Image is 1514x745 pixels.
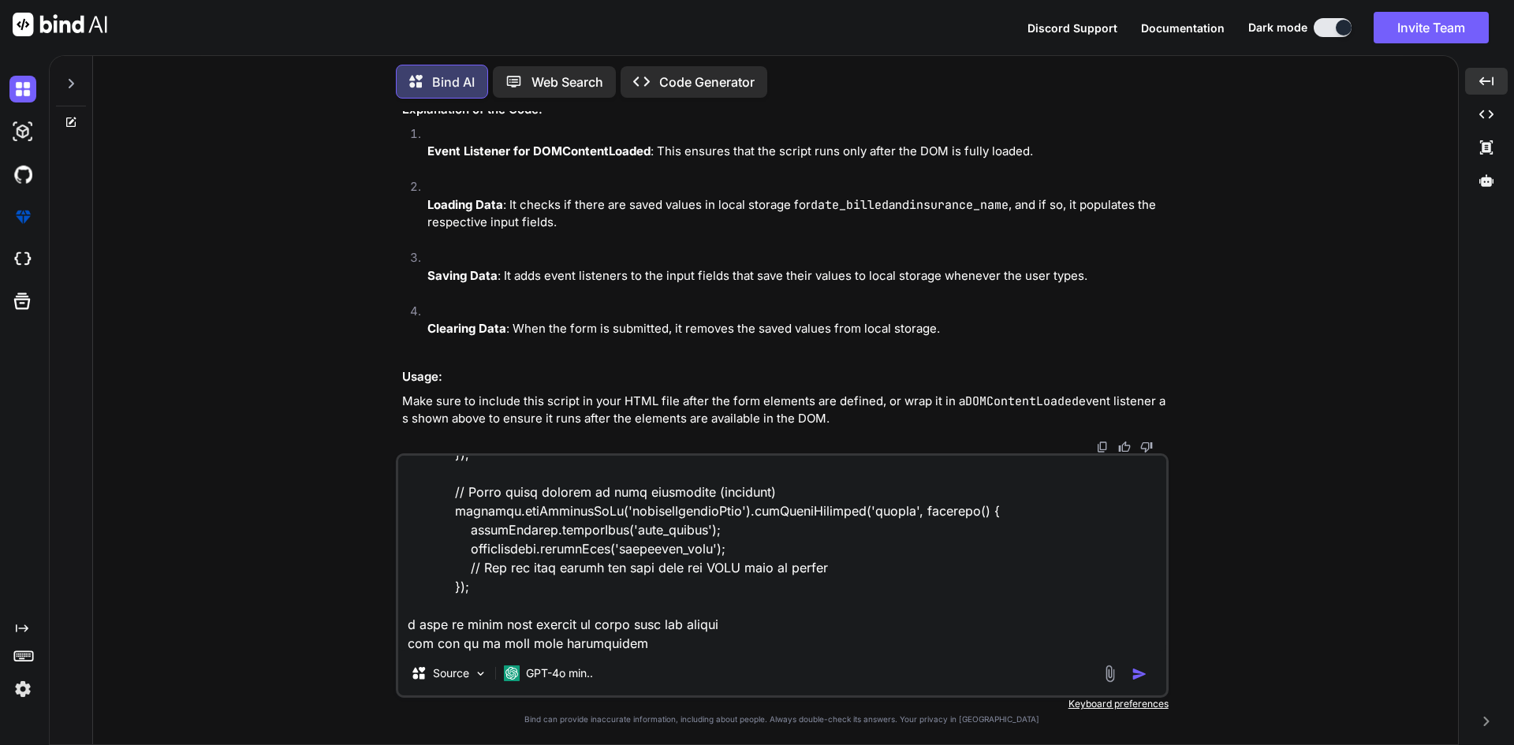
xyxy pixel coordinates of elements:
p: Bind AI [432,73,475,91]
p: Keyboard preferences [396,698,1169,710]
img: githubDark [9,161,36,188]
img: GPT-4o mini [504,665,520,681]
strong: Loading Data [427,197,503,212]
span: Documentation [1141,21,1225,35]
p: : It checks if there are saved values in local storage for and , and if so, it populates the resp... [427,196,1165,232]
button: Invite Team [1374,12,1489,43]
p: : This ensures that the script runs only after the DOM is fully loaded. [427,143,1165,161]
p: : It adds event listeners to the input fields that save their values to local storage whenever th... [427,267,1165,285]
span: Discord Support [1027,21,1117,35]
code: date_billed [811,197,889,213]
textarea: lo (ipsumDolorsi.ameTcon('adip_elitse')) { doeiusmo.temPorinciDiDu('utla_etdolo').magna = aliquAe... [398,456,1166,651]
strong: Saving Data [427,268,498,283]
img: copy [1096,441,1109,453]
span: Dark mode [1248,20,1307,35]
img: Pick Models [474,667,487,680]
button: Discord Support [1027,20,1117,36]
img: darkChat [9,76,36,102]
img: attachment [1101,665,1119,683]
img: darkAi-studio [9,118,36,145]
p: Make sure to include this script in your HTML file after the form elements are defined, or wrap i... [402,393,1165,428]
img: like [1118,441,1131,453]
code: DOMContentLoaded [965,393,1079,409]
h3: Usage: [402,368,1165,386]
img: dislike [1140,441,1153,453]
strong: Event Listener for DOMContentLoaded [427,143,651,158]
p: GPT-4o min.. [526,665,593,681]
img: cloudideIcon [9,246,36,273]
p: Source [433,665,469,681]
code: insurance_name [909,197,1009,213]
p: Code Generator [659,73,755,91]
p: Bind can provide inaccurate information, including about people. Always double-check its answers.... [396,713,1169,725]
button: Documentation [1141,20,1225,36]
img: Bind AI [13,13,107,36]
img: settings [9,676,36,702]
strong: Clearing Data [427,321,506,336]
img: premium [9,203,36,230]
p: : When the form is submitted, it removes the saved values from local storage. [427,320,1165,338]
img: icon [1132,666,1147,682]
p: Web Search [531,73,603,91]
